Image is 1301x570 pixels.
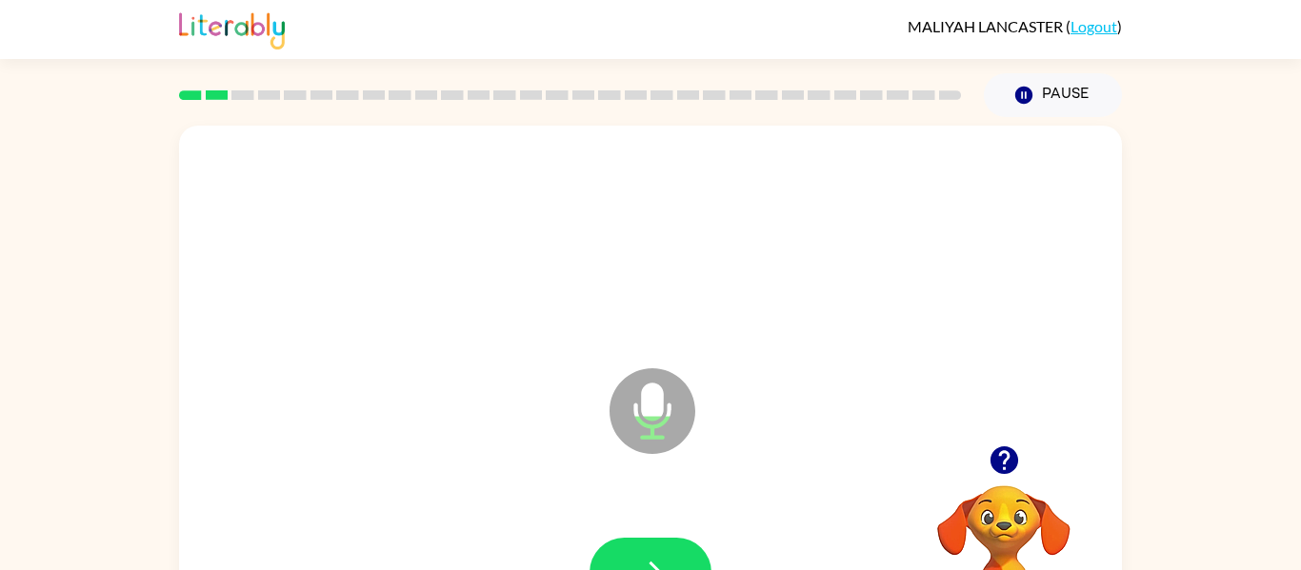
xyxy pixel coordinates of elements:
[1071,17,1117,35] a: Logout
[984,73,1122,117] button: Pause
[908,17,1122,35] div: ( )
[908,17,1066,35] span: MALIYAH LANCASTER
[179,8,285,49] img: Literably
